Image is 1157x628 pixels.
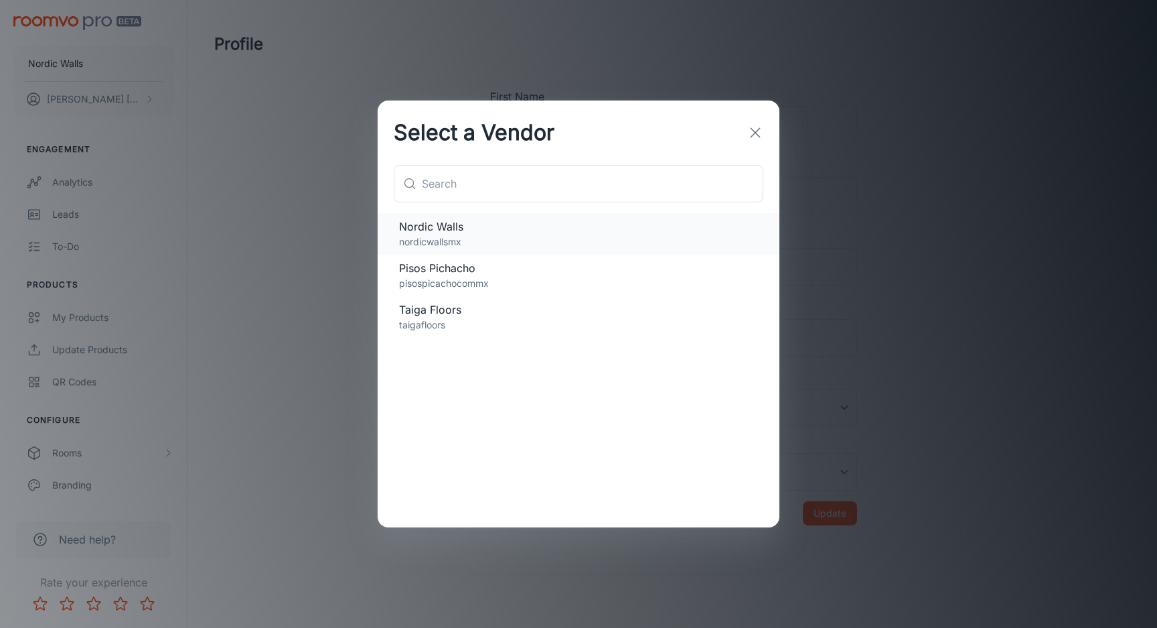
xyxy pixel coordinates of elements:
[378,101,570,165] h2: Select a Vendor
[399,318,758,332] p: taigafloors
[422,165,763,202] input: Search
[399,260,758,276] span: Pisos Pichacho
[378,255,779,296] div: Pisos Pichachopisospicachocommx
[378,296,779,338] div: Taiga Floorstaigafloors
[399,302,758,318] span: Taiga Floors
[399,276,758,291] p: pisospicachocommx
[399,235,758,249] p: nordicwallsmx
[399,218,758,235] span: Nordic Walls
[378,213,779,255] div: Nordic Wallsnordicwallsmx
